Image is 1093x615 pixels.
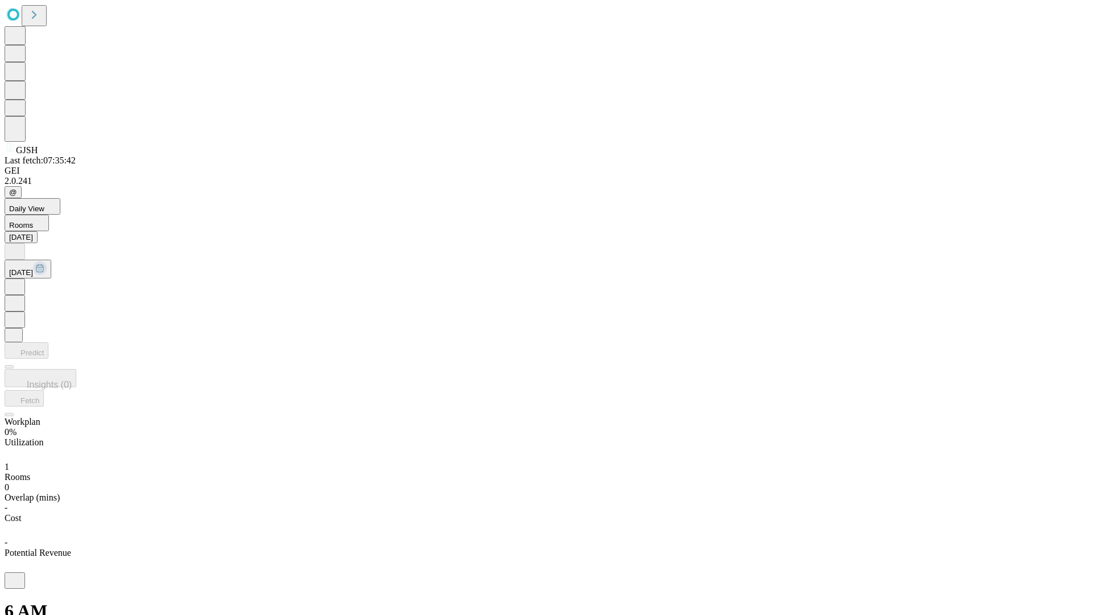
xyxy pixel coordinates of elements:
span: [DATE] [9,268,33,277]
span: 0% [5,427,17,437]
span: GJSH [16,145,38,155]
span: @ [9,188,17,196]
span: Overlap (mins) [5,493,60,502]
span: - [5,503,7,512]
span: 0 [5,482,9,492]
span: Rooms [5,472,30,482]
span: Cost [5,513,21,523]
span: Last fetch: 07:35:42 [5,155,76,165]
button: @ [5,186,22,198]
span: Potential Revenue [5,548,71,557]
button: [DATE] [5,260,51,278]
div: GEI [5,166,1088,176]
span: Utilization [5,437,43,447]
span: Daily View [9,204,44,213]
button: Predict [5,342,48,359]
span: - [5,538,7,547]
span: Workplan [5,417,40,427]
span: Insights (0) [27,380,72,389]
button: Daily View [5,198,60,215]
span: 1 [5,462,9,471]
div: 2.0.241 [5,176,1088,186]
button: [DATE] [5,231,38,243]
button: Fetch [5,390,44,407]
button: Rooms [5,215,49,231]
span: Rooms [9,221,33,229]
button: Insights (0) [5,369,76,387]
